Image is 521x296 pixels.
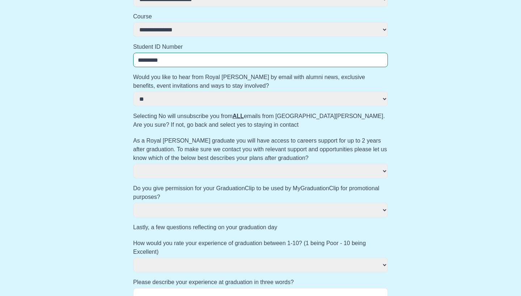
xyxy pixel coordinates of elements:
[133,223,388,232] label: Lastly, a few questions reflecting on your graduation day
[133,73,388,90] label: Would you like to hear from Royal [PERSON_NAME] by email with alumni news, exclusive benefits, ev...
[133,112,388,129] p: Selecting No will unsubscribe you from emails from [GEOGRAPHIC_DATA][PERSON_NAME]. Are you sure? ...
[133,12,388,21] label: Course
[133,278,388,287] label: Please describe your experience at graduation in three words?
[133,184,388,201] label: Do you give permission for your GraduationClip to be used by MyGraduationClip for promotional pur...
[133,43,388,51] label: Student ID Number
[133,239,388,256] label: How would you rate your experience of graduation between 1-10? (1 being Poor - 10 being Excellent)
[233,113,244,119] u: ALL
[133,136,388,162] label: As a Royal [PERSON_NAME] graduate you will have access to careers support for up to 2 years after...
